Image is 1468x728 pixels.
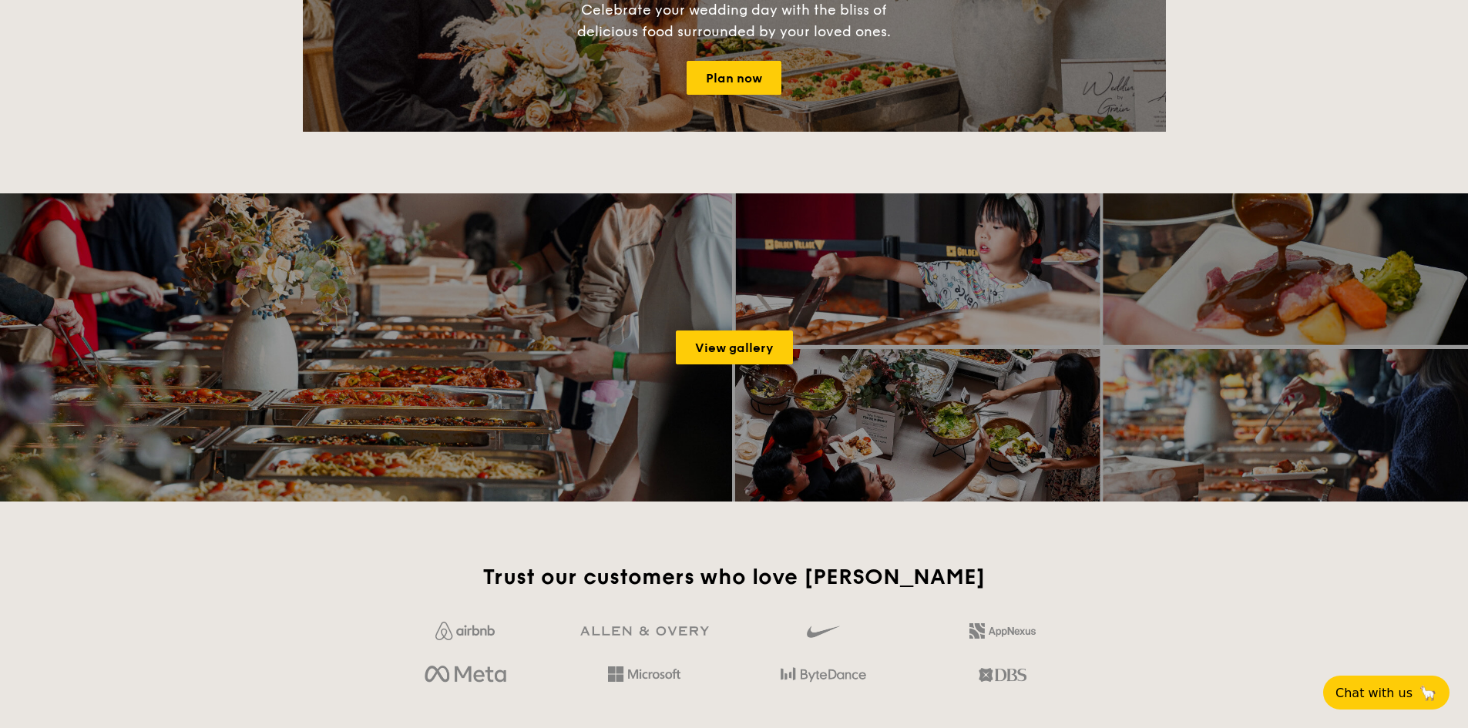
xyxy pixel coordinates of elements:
[1419,684,1437,702] span: 🦙
[435,622,495,640] img: Jf4Dw0UUCKFd4aYAAAAASUVORK5CYII=
[687,61,781,95] a: Plan now
[382,563,1086,591] h2: Trust our customers who love [PERSON_NAME]
[580,626,709,636] img: GRg3jHAAAAABJRU5ErkJggg==
[425,662,506,688] img: meta.d311700b.png
[1335,686,1413,700] span: Chat with us
[676,330,793,364] a: View gallery
[1323,676,1450,710] button: Chat with us🦙
[608,666,680,682] img: Hd4TfVa7bNwuIo1gAAAAASUVORK5CYII=
[781,662,866,688] img: bytedance.dc5c0c88.png
[969,623,1036,639] img: 2L6uqdT+6BmeAFDfWP11wfMG223fXktMZIL+i+lTG25h0NjUBKOYhdW2Kn6T+C0Q7bASH2i+1JIsIulPLIv5Ss6l0e291fRVW...
[979,662,1026,688] img: dbs.a5bdd427.png
[807,619,839,645] img: gdlseuq06himwAAAABJRU5ErkJggg==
